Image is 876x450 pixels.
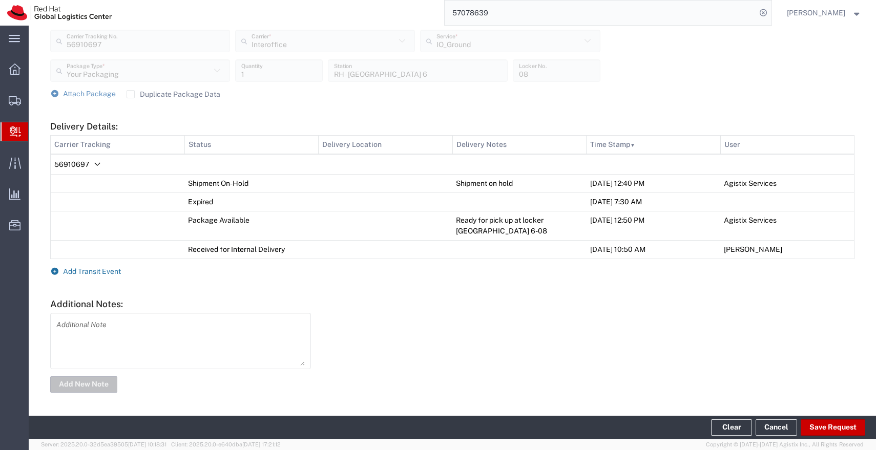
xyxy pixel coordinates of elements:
td: Agistix Services [720,211,854,240]
button: [PERSON_NAME] [786,7,862,19]
td: [DATE] 10:50 AM [587,240,721,259]
td: Ready for pick up at locker [GEOGRAPHIC_DATA] 6-08 [452,211,587,240]
th: Carrier Tracking [51,135,185,154]
h5: Additional Notes: [50,298,854,309]
td: Received for Internal Delivery [184,240,319,259]
th: Delivery Notes [452,135,587,154]
th: Delivery Location [319,135,453,154]
h5: Delivery Details: [50,121,854,132]
td: [PERSON_NAME] [720,240,854,259]
img: logo [7,5,112,20]
td: Agistix Services [720,174,854,192]
th: Time Stamp [587,135,721,154]
input: Search for shipment number, reference number [445,1,756,25]
td: [DATE] 12:40 PM [587,174,721,192]
td: Expired [184,192,319,211]
td: Package Available [184,211,319,240]
span: Nilesh Shinde [787,7,845,18]
button: Save Request [801,419,865,436]
span: Add Transit Event [63,267,121,275]
th: User [720,135,854,154]
td: [DATE] 12:50 PM [587,211,721,240]
td: [DATE] 7:30 AM [587,192,721,211]
span: Copyright © [DATE]-[DATE] Agistix Inc., All Rights Reserved [706,440,864,449]
span: Server: 2025.20.0-32d5ea39505 [41,441,166,447]
span: [DATE] 17:21:12 [242,441,281,447]
button: Clear [711,419,752,436]
span: Attach Package [63,90,116,98]
a: Cancel [756,419,797,436]
span: Client: 2025.20.0-e640dba [171,441,281,447]
span: [DATE] 10:18:31 [128,441,166,447]
span: 56910697 [54,160,89,168]
table: Delivery Details: [50,135,854,259]
label: Duplicate Package Data [127,90,220,98]
td: Shipment On-Hold [184,174,319,192]
td: Shipment on hold [452,174,587,192]
th: Status [184,135,319,154]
